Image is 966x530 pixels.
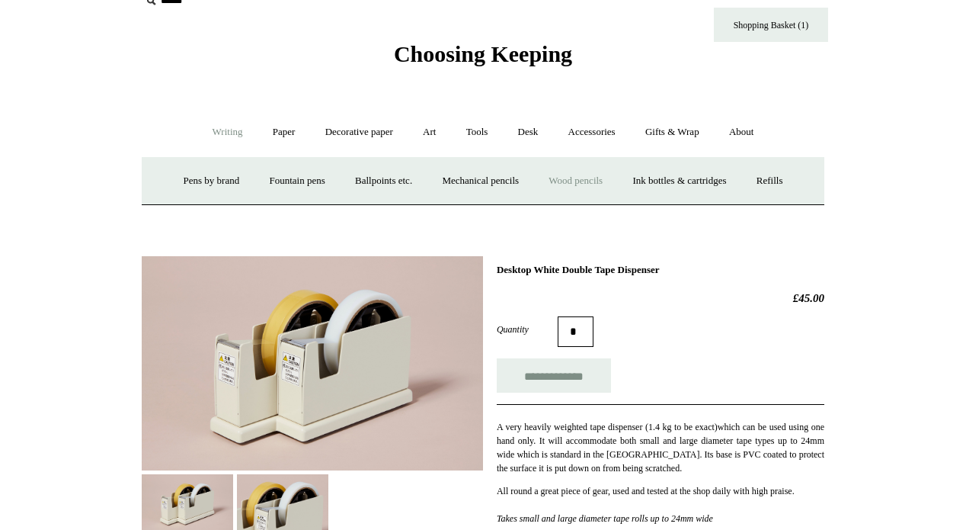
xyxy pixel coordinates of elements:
label: Quantity [497,323,558,336]
a: Fountain pens [255,161,338,201]
h1: Desktop White Double Tape Dispenser [497,264,824,276]
span: Choosing Keeping [394,41,572,66]
a: Accessories [555,112,629,153]
p: All round a great piece of gear, used and tested at the shop daily with high praise. [497,484,824,525]
a: Decorative paper [312,112,407,153]
a: Art [409,112,449,153]
a: Choosing Keeping [394,53,572,64]
a: Shopping Basket (1) [714,8,828,42]
h2: £45.00 [497,291,824,305]
span: 1.4 kg to be exact) [648,422,718,432]
img: Desktop White Double Tape Dispenser [142,256,483,471]
a: Gifts & Wrap [632,112,713,153]
a: Wood pencils [535,161,616,201]
a: Pens by brand [170,161,254,201]
a: Tools [453,112,502,153]
a: Writing [199,112,257,153]
a: Ink bottles & cartridges [619,161,740,201]
a: Paper [259,112,309,153]
a: Refills [743,161,797,201]
a: About [715,112,768,153]
a: Mechanical pencils [428,161,533,201]
a: Desk [504,112,552,153]
a: Ballpoints etc. [341,161,426,201]
p: A very heavily weighted tape dispenser ( which can be used using one hand only. It will accommoda... [497,420,824,475]
em: Takes small and large diameter tape rolls up to 24mm wide [497,513,713,524]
